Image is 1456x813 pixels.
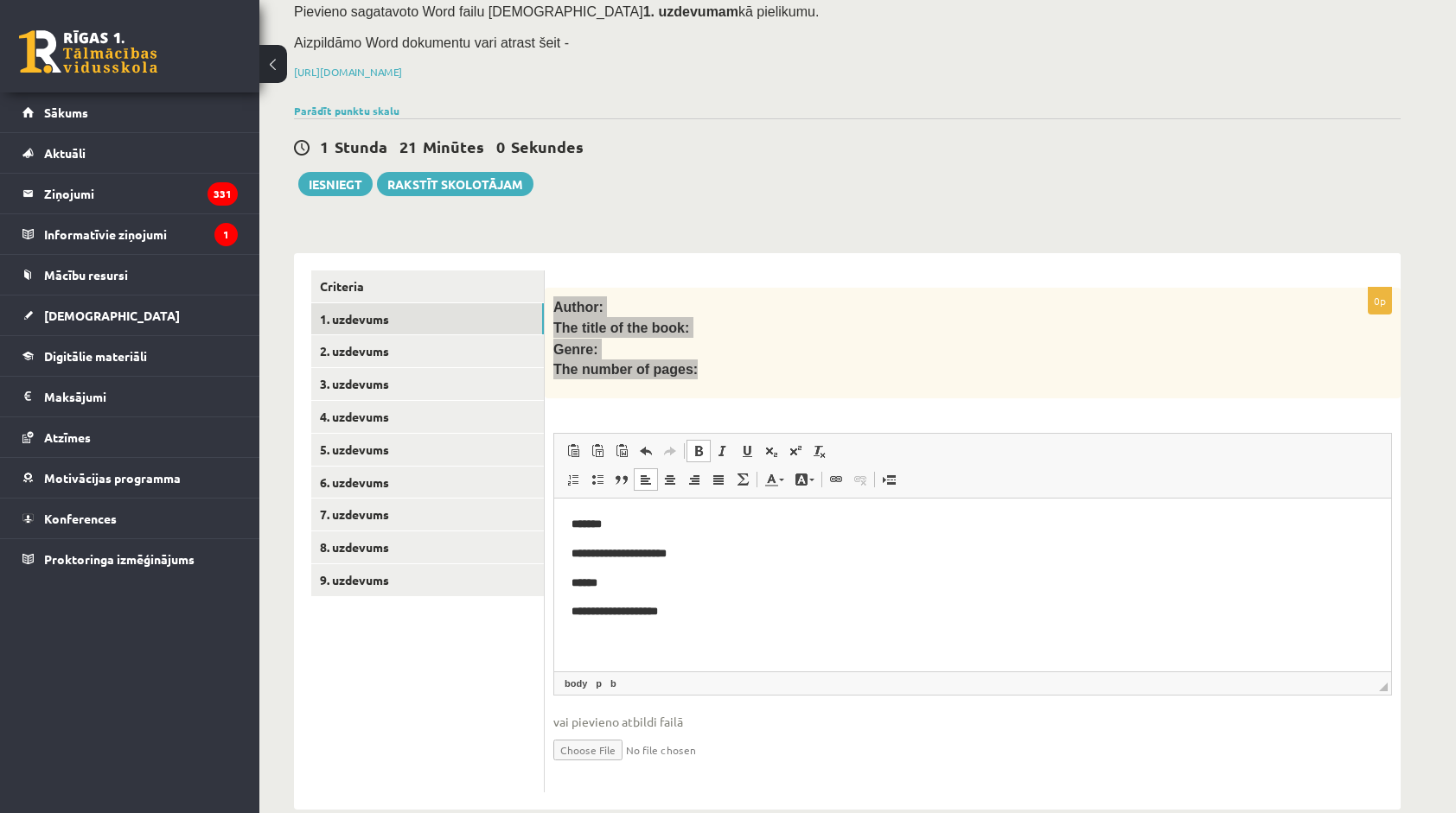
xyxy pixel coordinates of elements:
[22,458,238,498] a: Motivācijas programma
[711,440,735,462] a: Italic (Ctrl+I)
[808,440,832,462] a: Remove Format
[759,440,783,462] a: Subscript
[311,401,544,433] a: 4. uzdevums
[22,417,238,457] a: Atzīmes
[311,434,544,466] a: 5. uzdevums
[44,145,86,161] span: Aktuāli
[610,440,634,462] a: Paste from Word
[658,440,682,462] a: Redo (Ctrl+Y)
[561,440,585,462] a: Paste (Ctrl+V)
[311,270,544,302] a: Criteria
[634,468,658,491] a: Align Left
[44,267,128,283] span: Mācību resursi
[423,137,484,156] span: Minūtes
[735,440,759,462] a: Underline (Ctrl+U)
[22,295,238,335] a: [DEMOGRAPHIC_DATA]
[553,300,603,314] span: Author:
[553,321,689,335] span: The title of the book:
[294,104,399,118] a: Parādīt punktu skalu
[44,348,147,364] span: Digitālie materiāli
[294,35,569,50] span: Aizpildāmo Word dokumentu vari atrast šeit -
[553,342,598,357] span: Genre:
[22,499,238,538] a: Konferences
[311,467,544,499] a: 6. uzdevums
[44,429,91,445] span: Atzīmes
[706,468,731,491] a: Justify
[1379,683,1388,691] span: Drag to resize
[311,499,544,530] a: 7. uzdevums
[877,468,901,491] a: Insert Page Break for Printing
[19,30,157,73] a: Rīgas 1. Tālmācības vidusskola
[511,137,584,156] span: Sekundes
[44,377,238,416] legend: Maksājumi
[311,303,544,335] a: 1. uzdevums
[607,676,620,691] a: b element
[554,499,1391,671] iframe: Rich Text Editor, wiswyg-editor-user-answer-47433901349080
[585,440,610,462] a: Paste as plain text (Ctrl+Shift+V)
[731,468,755,491] a: Math
[561,468,585,491] a: Insert/Remove Numbered List
[634,440,658,462] a: Undo (Ctrl+Z)
[22,133,238,173] a: Aktuāli
[44,214,238,254] legend: Informatīvie ziņojumi
[311,531,544,563] a: 8. uzdevums
[682,468,706,491] a: Align Right
[496,137,505,156] span: 0
[1368,287,1392,314] p: 0p
[643,4,738,19] strong: 1. uzdevumam
[22,377,238,416] a: Maksājumi
[789,468,820,491] a: Background Colour
[335,137,387,156] span: Stunda
[553,362,698,377] span: The number of pages:
[658,468,682,491] a: Centre
[585,468,610,491] a: Insert/Remove Bulleted List
[208,182,238,206] i: 331
[44,511,117,526] span: Konferences
[214,223,238,246] i: 1
[399,137,417,156] span: 21
[561,676,591,691] a: body element
[592,676,605,691] a: p element
[311,368,544,400] a: 3. uzdevums
[377,172,533,196] a: Rakstīt skolotājam
[759,468,789,491] a: Text Colour
[44,174,238,213] legend: Ziņojumi
[44,308,180,323] span: [DEMOGRAPHIC_DATA]
[44,551,195,567] span: Proktoringa izmēģinājums
[22,214,238,254] a: Informatīvie ziņojumi1
[22,92,238,132] a: Sākums
[848,468,872,491] a: Unlink
[22,336,238,376] a: Digitālie materiāli
[294,65,402,79] a: [URL][DOMAIN_NAME]
[44,470,181,486] span: Motivācijas programma
[824,468,848,491] a: Link (Ctrl+K)
[294,4,819,19] span: Pievieno sagatavoto Word failu [DEMOGRAPHIC_DATA] kā pielikumu.
[320,137,329,156] span: 1
[44,105,88,120] span: Sākums
[298,172,373,196] button: Iesniegt
[783,440,808,462] a: Superscript
[553,713,1392,731] span: vai pievieno atbildi failā
[311,335,544,367] a: 2. uzdevums
[22,255,238,295] a: Mācību resursi
[311,564,544,596] a: 9. uzdevums
[610,468,634,491] a: Block Quote
[22,539,238,579] a: Proktoringa izmēģinājums
[22,174,238,213] a: Ziņojumi331
[686,440,711,462] a: Bold (Ctrl+B)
